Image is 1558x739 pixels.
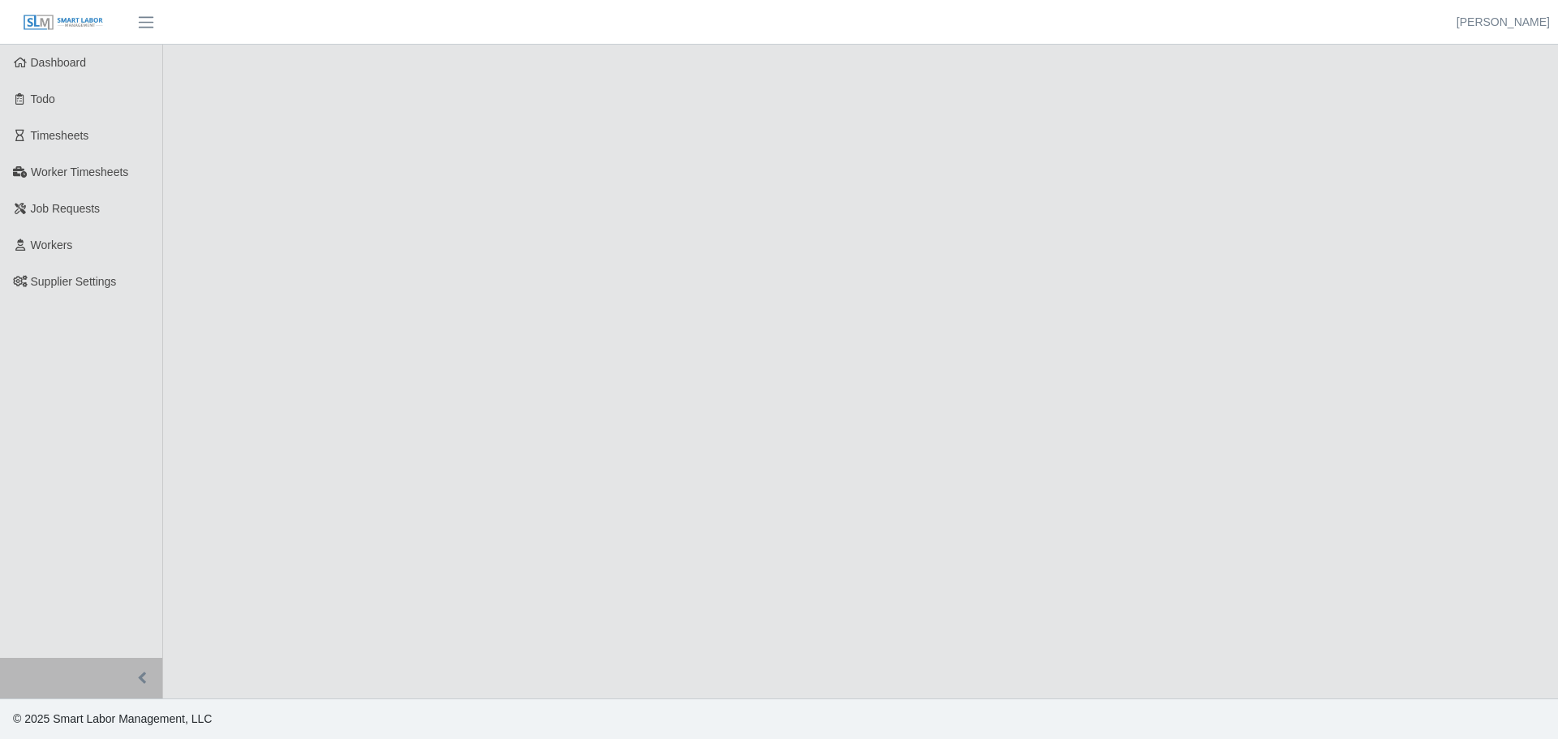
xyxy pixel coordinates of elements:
[31,165,128,178] span: Worker Timesheets
[1457,14,1550,31] a: [PERSON_NAME]
[31,129,89,142] span: Timesheets
[31,56,87,69] span: Dashboard
[13,712,212,725] span: © 2025 Smart Labor Management, LLC
[23,14,104,32] img: SLM Logo
[31,238,73,251] span: Workers
[31,92,55,105] span: Todo
[31,202,101,215] span: Job Requests
[31,275,117,288] span: Supplier Settings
